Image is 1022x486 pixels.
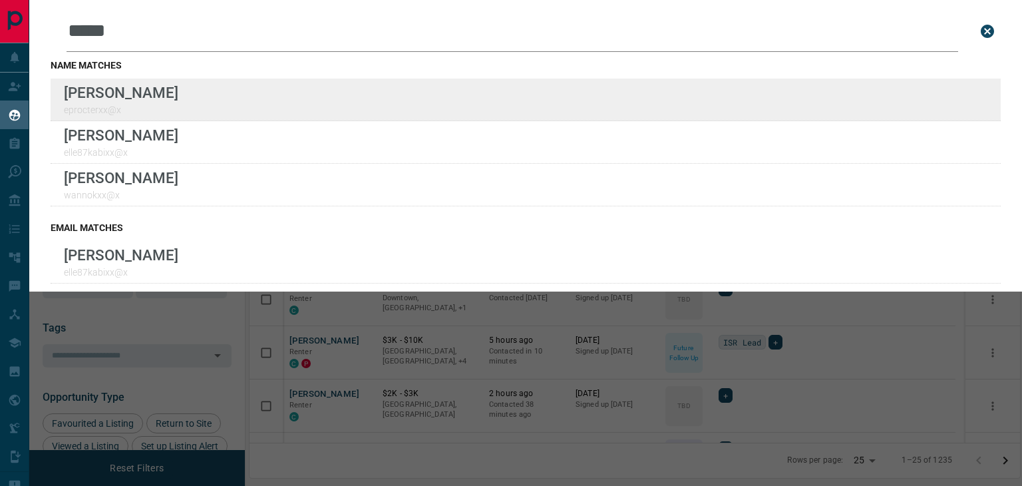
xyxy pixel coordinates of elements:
[64,246,178,264] p: [PERSON_NAME]
[64,190,178,200] p: wannokxx@x
[51,222,1001,233] h3: email matches
[974,18,1001,45] button: close search bar
[64,267,178,278] p: elle87kabixx@x
[51,60,1001,71] h3: name matches
[64,105,178,115] p: eprocterxx@x
[64,169,178,186] p: [PERSON_NAME]
[64,84,178,101] p: [PERSON_NAME]
[64,147,178,158] p: elle87kabixx@x
[64,126,178,144] p: [PERSON_NAME]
